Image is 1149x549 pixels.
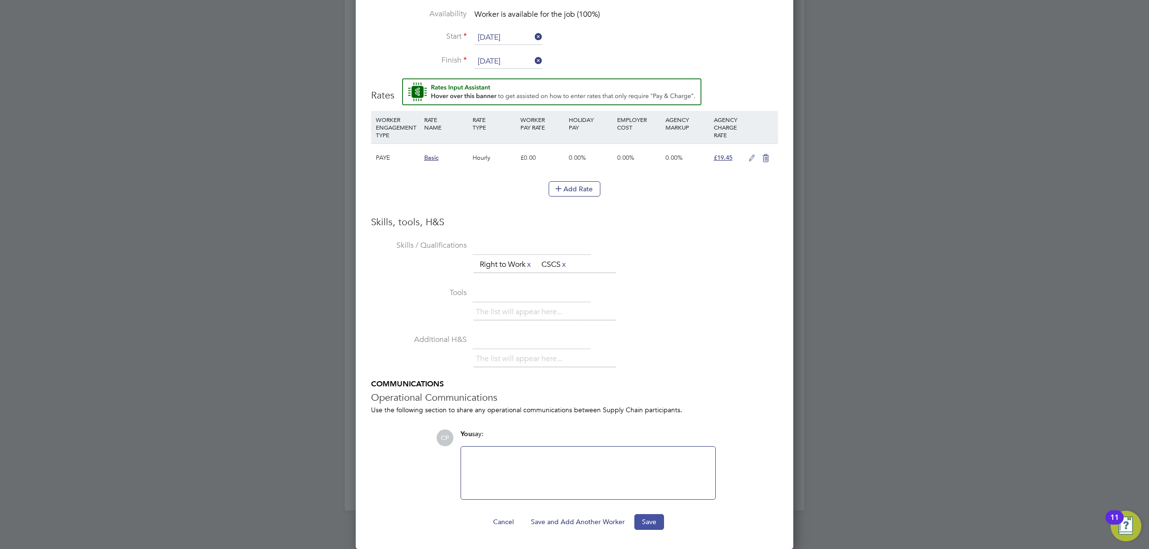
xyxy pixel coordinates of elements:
span: You [461,430,472,438]
span: CP [437,429,453,446]
button: Rate Assistant [402,78,701,105]
label: Additional H&S [371,335,467,345]
div: EMPLOYER COST [615,111,663,136]
span: 0.00% [569,154,586,162]
a: x [526,258,532,271]
div: WORKER ENGAGEMENT TYPE [373,111,422,143]
span: 0.00% [617,154,634,162]
div: £0.00 [518,144,566,172]
button: Open Resource Center, 11 new notifications [1111,511,1141,541]
div: say: [461,429,716,446]
label: Skills / Qualifications [371,241,467,251]
span: Basic [424,154,439,162]
li: Right to Work [476,258,536,271]
span: Worker is available for the job (100%) [474,10,600,19]
div: WORKER PAY RATE [518,111,566,136]
button: Save [634,514,664,529]
div: Hourly [470,144,518,172]
li: CSCS [538,258,571,271]
div: RATE NAME [422,111,470,136]
button: Cancel [485,514,521,529]
button: Save and Add Another Worker [523,514,632,529]
div: 11 [1110,517,1119,530]
label: Finish [371,55,467,66]
li: The list will appear here... [476,352,566,365]
li: The list will appear here... [476,306,566,318]
h5: COMMUNICATIONS [371,379,778,389]
a: x [561,258,567,271]
div: HOLIDAY PAY [566,111,615,136]
div: Use the following section to share any operational communications between Supply Chain participants. [371,406,778,414]
h3: Skills, tools, H&S [371,216,778,228]
label: Availability [371,9,467,19]
div: PAYE [373,144,422,172]
h3: Rates [371,78,778,101]
div: AGENCY MARKUP [663,111,711,136]
button: Add Rate [549,181,600,197]
div: RATE TYPE [470,111,518,136]
input: Select one [474,55,542,69]
label: Tools [371,288,467,298]
div: AGENCY CHARGE RATE [711,111,743,143]
input: Select one [474,31,542,45]
label: Start [371,32,467,42]
span: £19.45 [714,154,732,162]
span: 0.00% [665,154,683,162]
h3: Operational Communications [371,391,778,404]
